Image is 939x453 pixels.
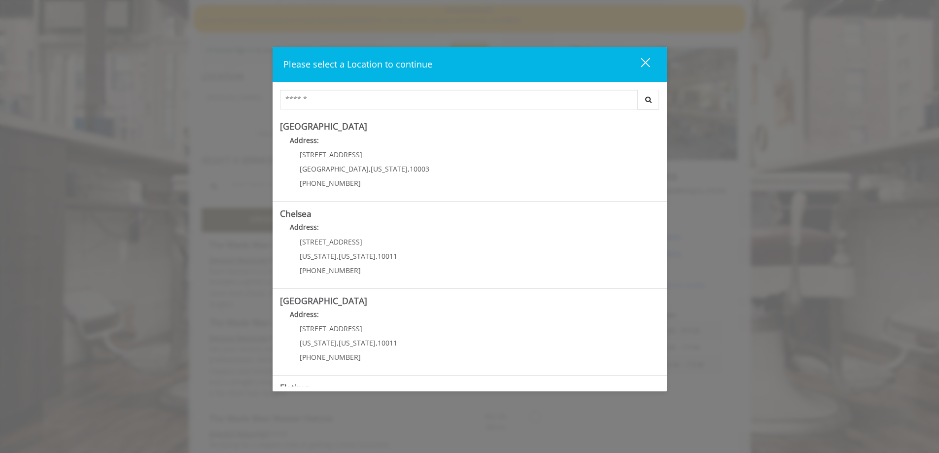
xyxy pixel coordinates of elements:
[280,208,312,219] b: Chelsea
[280,120,367,132] b: [GEOGRAPHIC_DATA]
[376,251,378,261] span: ,
[369,164,371,174] span: ,
[337,338,339,348] span: ,
[300,150,362,159] span: [STREET_ADDRESS]
[300,178,361,188] span: [PHONE_NUMBER]
[300,164,369,174] span: [GEOGRAPHIC_DATA]
[283,58,432,70] span: Please select a Location to continue
[300,237,362,246] span: [STREET_ADDRESS]
[300,324,362,333] span: [STREET_ADDRESS]
[280,382,311,393] b: Flatiron
[623,54,656,74] button: close dialog
[339,338,376,348] span: [US_STATE]
[290,222,319,232] b: Address:
[378,338,397,348] span: 10011
[337,251,339,261] span: ,
[280,90,660,114] div: Center Select
[643,96,654,103] i: Search button
[300,266,361,275] span: [PHONE_NUMBER]
[376,338,378,348] span: ,
[408,164,410,174] span: ,
[290,310,319,319] b: Address:
[300,251,337,261] span: [US_STATE]
[280,295,367,307] b: [GEOGRAPHIC_DATA]
[280,90,638,109] input: Search Center
[410,164,429,174] span: 10003
[371,164,408,174] span: [US_STATE]
[629,57,649,72] div: close dialog
[300,338,337,348] span: [US_STATE]
[290,136,319,145] b: Address:
[300,352,361,362] span: [PHONE_NUMBER]
[378,251,397,261] span: 10011
[339,251,376,261] span: [US_STATE]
